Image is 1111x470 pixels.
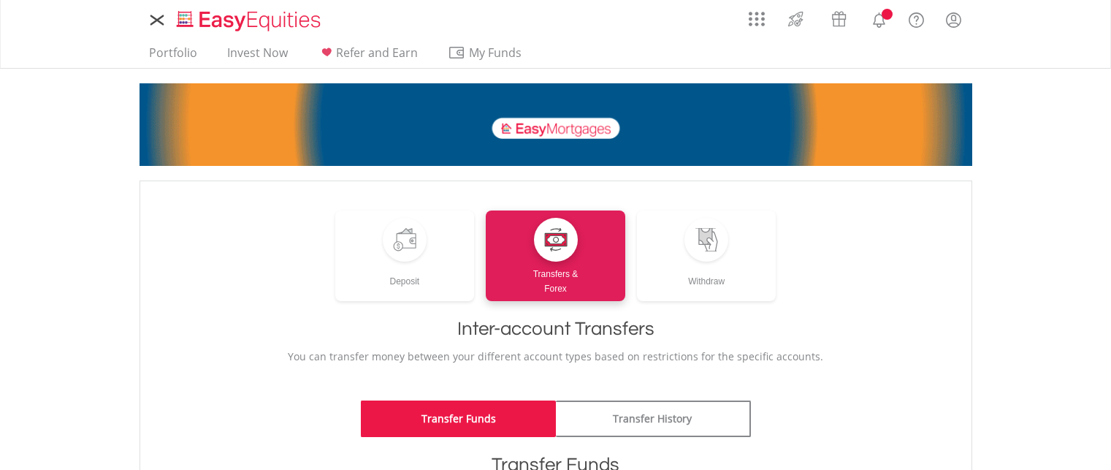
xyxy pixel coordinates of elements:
[749,11,765,27] img: grid-menu-icon.svg
[898,4,935,33] a: FAQ's and Support
[174,9,327,33] img: EasyEquities_Logo.png
[486,211,625,301] a: Transfers &Forex
[827,7,851,31] img: vouchers-v2.svg
[155,349,957,364] p: You can transfer money between your different account types based on restrictions for the specifi...
[739,4,774,27] a: AppsGrid
[155,316,957,342] h1: Inter-account Transfers
[784,7,808,31] img: thrive-v2.svg
[140,83,972,166] img: EasyMortage Promotion Banner
[637,211,776,301] a: Withdraw
[637,262,776,289] div: Withdraw
[817,4,860,31] a: Vouchers
[335,211,475,301] a: Deposit
[935,4,972,36] a: My Profile
[556,401,751,437] a: Transfer History
[448,43,543,62] span: My Funds
[171,4,327,33] a: Home page
[486,262,625,296] div: Transfers & Forex
[221,45,294,68] a: Invest Now
[335,262,475,289] div: Deposit
[336,45,418,61] span: Refer and Earn
[860,4,898,33] a: Notifications
[143,45,203,68] a: Portfolio
[312,45,424,68] a: Refer and Earn
[361,401,556,437] a: Transfer Funds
